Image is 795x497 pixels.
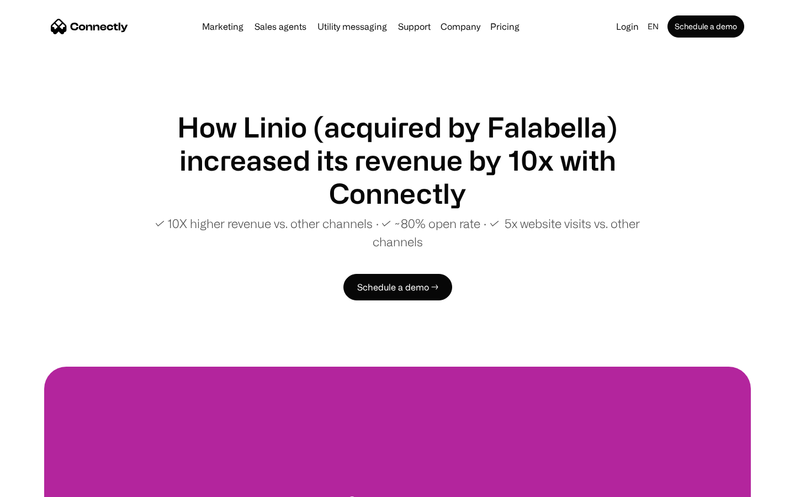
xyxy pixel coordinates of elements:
[11,477,66,493] aside: Language selected: English
[486,22,524,31] a: Pricing
[132,214,662,251] p: ✓ 10X higher revenue vs. other channels ∙ ✓ ~80% open rate ∙ ✓ 5x website visits vs. other channels
[250,22,311,31] a: Sales agents
[313,22,391,31] a: Utility messaging
[198,22,248,31] a: Marketing
[22,478,66,493] ul: Language list
[667,15,744,38] a: Schedule a demo
[343,274,452,300] a: Schedule a demo →
[441,19,480,34] div: Company
[132,110,662,210] h1: How Linio (acquired by Falabella) increased its revenue by 10x with Connectly
[648,19,659,34] div: en
[612,19,643,34] a: Login
[394,22,435,31] a: Support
